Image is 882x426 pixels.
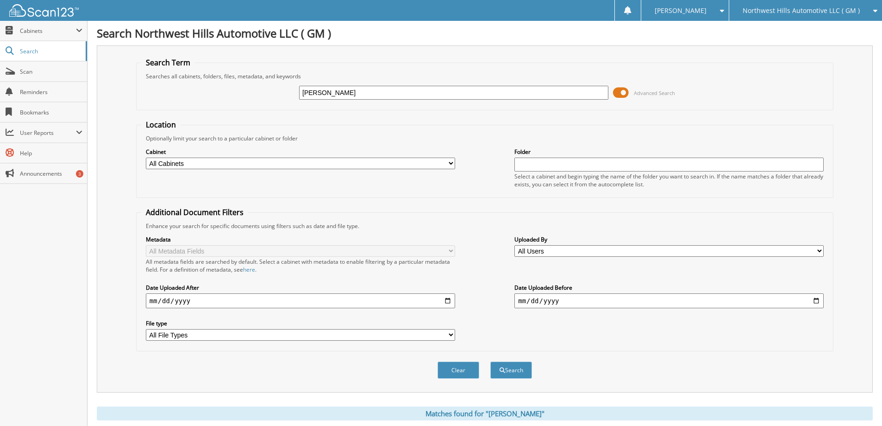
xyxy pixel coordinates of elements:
span: User Reports [20,129,76,137]
input: end [514,293,824,308]
span: Bookmarks [20,108,82,116]
div: Matches found for "[PERSON_NAME]" [97,407,873,420]
span: Scan [20,68,82,76]
span: Cabinets [20,27,76,35]
label: Folder [514,148,824,156]
label: Metadata [146,235,455,243]
div: Searches all cabinets, folders, files, metadata, and keywords [141,72,828,80]
label: Uploaded By [514,235,824,243]
span: [PERSON_NAME] [655,8,707,13]
div: Enhance your search for specific documents using filters such as date and file type. [141,222,828,230]
legend: Search Term [141,57,195,68]
span: Search [20,47,81,55]
label: Date Uploaded Before [514,284,824,292]
label: File type [146,319,455,327]
div: Optionally limit your search to a particular cabinet or folder [141,134,828,142]
h1: Search Northwest Hills Automotive LLC ( GM ) [97,25,873,41]
span: Help [20,149,82,157]
label: Date Uploaded After [146,284,455,292]
label: Cabinet [146,148,455,156]
a: here [243,266,255,273]
span: Advanced Search [634,89,675,96]
div: 3 [76,170,83,178]
span: Announcements [20,170,82,178]
input: start [146,293,455,308]
span: Northwest Hills Automotive LLC ( GM ) [743,8,860,13]
legend: Additional Document Filters [141,207,248,217]
div: Select a cabinet and begin typing the name of the folder you want to search in. If the name match... [514,172,824,188]
legend: Location [141,120,181,130]
button: Clear [438,362,479,379]
button: Search [490,362,532,379]
span: Reminders [20,88,82,96]
div: All metadata fields are searched by default. Select a cabinet with metadata to enable filtering b... [146,258,455,273]
img: scan123-logo-white.svg [9,4,79,17]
